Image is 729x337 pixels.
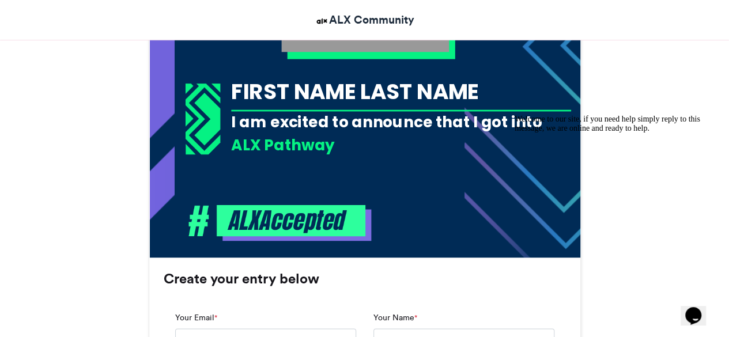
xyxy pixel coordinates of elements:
[5,5,212,23] div: Welcome to our site, if you need help simply reply to this message, we are online and ready to help.
[315,12,414,28] a: ALX Community
[231,134,571,156] div: ALX Pathway
[510,110,717,285] iframe: chat widget
[164,272,566,286] h3: Create your entry below
[5,5,190,22] span: Welcome to our site, if you need help simply reply to this message, we are online and ready to help.
[231,111,571,153] div: I am excited to announce that I got into the
[185,83,220,154] img: 1718367053.733-03abb1a83a9aadad37b12c69bdb0dc1c60dcbf83.png
[231,76,571,106] div: FIRST NAME LAST NAME
[315,14,329,28] img: ALX Community
[175,312,217,324] label: Your Email
[373,312,417,324] label: Your Name
[681,291,717,325] iframe: chat widget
